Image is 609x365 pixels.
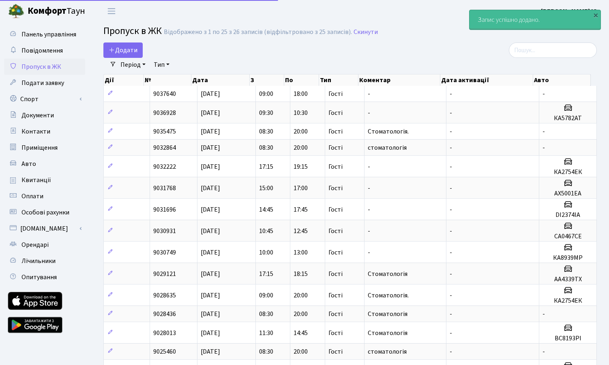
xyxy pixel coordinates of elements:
span: - [368,162,370,171]
span: Гості [328,249,343,256]
span: Гості [328,330,343,336]
span: 11:30 [259,329,273,337]
a: Опитування [4,269,85,285]
span: [DATE] [201,270,220,278]
span: 9028436 [153,310,176,318]
span: - [543,127,545,136]
span: Подати заявку [21,79,64,87]
span: Стоматологія [368,310,407,318]
span: 19:15 [294,162,308,171]
h5: АА4339ТХ [543,276,593,283]
th: З [250,74,285,86]
span: - [450,310,452,318]
span: [DATE] [201,227,220,236]
span: - [450,205,452,214]
a: Контакти [4,123,85,140]
span: Гості [328,91,343,97]
h5: ВС8193РІ [543,335,593,342]
span: 20:00 [294,127,308,136]
span: - [450,162,452,171]
span: - [450,143,452,152]
span: Гості [328,292,343,299]
span: 10:00 [259,248,273,257]
div: Відображено з 1 по 25 з 26 записів (відфільтровано з 25 записів). [164,28,352,36]
span: - [450,227,452,236]
span: 9029121 [153,270,176,278]
div: × [592,11,600,19]
input: Пошук... [509,42,597,58]
span: [DATE] [201,162,220,171]
th: Дата активації [440,74,533,86]
span: 09:00 [259,291,273,300]
span: 9031696 [153,205,176,214]
span: - [450,108,452,117]
a: Оплати [4,188,85,204]
a: Додати [103,42,143,58]
span: [DATE] [201,291,220,300]
th: Дії [104,74,144,86]
span: 10:30 [294,108,308,117]
span: Опитування [21,273,57,282]
span: 17:00 [294,184,308,193]
span: 17:15 [259,162,273,171]
span: - [450,127,452,136]
span: Оплати [21,192,43,201]
span: Гості [328,163,343,170]
a: Період [117,58,149,72]
span: - [368,227,370,236]
span: 9030931 [153,227,176,236]
span: [DATE] [201,205,220,214]
span: [DATE] [201,108,220,117]
span: Гості [328,206,343,213]
span: - [450,270,452,278]
span: 14:45 [294,329,308,337]
span: - [450,347,452,356]
h5: КА2754ЕК [543,168,593,176]
span: 08:30 [259,127,273,136]
span: [DATE] [201,127,220,136]
span: - [368,205,370,214]
h5: КА5782АТ [543,115,593,122]
div: Запис успішно додано. [470,10,600,30]
h5: КА8939МР [543,254,593,262]
span: - [450,89,452,98]
span: Документи [21,111,54,120]
th: Коментар [358,74,440,86]
span: 20:00 [294,347,308,356]
span: 9028635 [153,291,176,300]
span: Лічильники [21,257,56,265]
a: Тип [150,58,173,72]
span: - [543,310,545,318]
span: 09:30 [259,108,273,117]
th: Авто [533,74,591,86]
span: - [450,248,452,257]
span: 15:00 [259,184,273,193]
a: Пропуск в ЖК [4,59,85,75]
span: - [543,89,545,98]
span: Гості [328,144,343,151]
a: Подати заявку [4,75,85,91]
span: Додати [109,46,137,55]
th: № [144,74,192,86]
span: 18:00 [294,89,308,98]
a: Повідомлення [4,42,85,59]
h5: КА2754ЕК [543,297,593,305]
th: Дата [191,74,249,86]
span: Стоматологія. [368,291,409,300]
span: 10:45 [259,227,273,236]
h5: DI2374IA [543,211,593,219]
span: 09:00 [259,89,273,98]
span: [DATE] [201,310,220,318]
a: Авто [4,156,85,172]
a: Особові рахунки [4,204,85,221]
span: Пропуск в ЖК [103,24,162,38]
span: Гості [328,311,343,317]
span: Панель управління [21,30,76,39]
span: 20:00 [294,310,308,318]
span: 9036928 [153,108,176,117]
span: 12:45 [294,227,308,236]
span: Таун [28,4,85,18]
span: [DATE] [201,143,220,152]
span: - [450,291,452,300]
b: Комфорт [28,4,66,17]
